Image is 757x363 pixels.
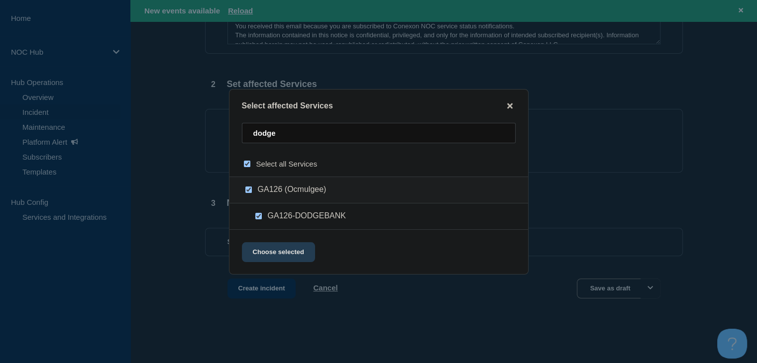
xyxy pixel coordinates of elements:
[504,101,516,111] button: close button
[255,213,262,219] input: GA126-DODGEBANK checkbox
[245,186,252,193] input: GA126 (Ocmulgee) checkbox
[268,211,346,221] span: GA126-DODGEBANK
[229,177,528,203] div: GA126 (Ocmulgee)
[244,161,250,167] input: select all checkbox
[242,123,516,143] input: Search
[242,242,315,262] button: Choose selected
[229,101,528,111] div: Select affected Services
[256,160,318,168] span: Select all Services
